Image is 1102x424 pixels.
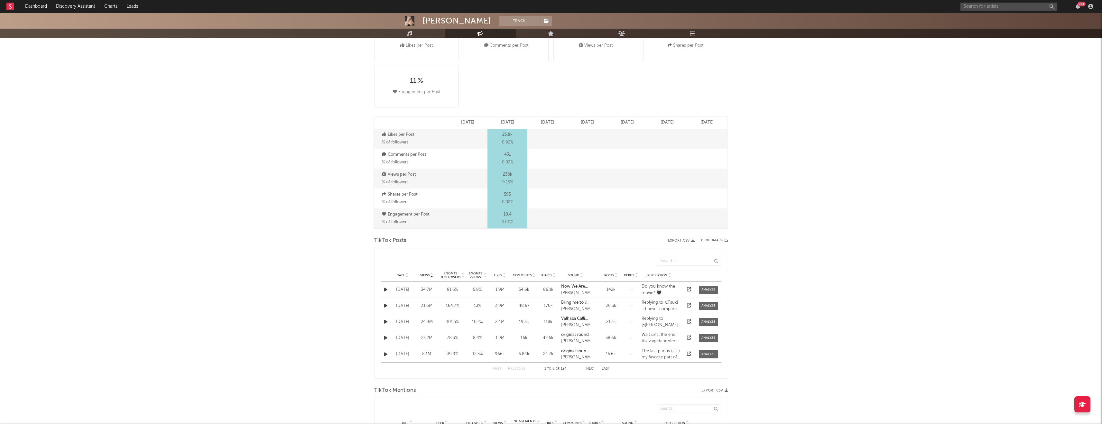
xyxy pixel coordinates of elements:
[490,335,510,341] div: 1.9M
[440,351,465,357] div: 39.9 %
[642,283,681,296] div: Do you know the movie? 🖤⁣ ⁣ #gladiator #nowwearefree #fyp #hanszimmer #ethereal
[382,151,446,159] p: Comments per Post
[642,332,681,344] div: Wait until the end #savagedaughter #[PERSON_NAME] #singing #mothersanddaughters #fyp
[502,198,513,206] span: 0.02 %
[484,42,528,50] div: Comments per Post
[668,239,695,243] button: Export CSV
[668,42,703,50] div: Shares per Post
[416,319,437,325] div: 24.9M
[541,273,552,277] span: Shares
[513,319,535,325] div: 19.3k
[504,191,511,198] p: 595
[561,300,590,312] a: Bring me to life cover by [PERSON_NAME][PERSON_NAME]
[392,351,413,357] div: [DATE]
[561,290,590,296] div: [PERSON_NAME]
[382,180,409,184] span: % of followers
[440,319,465,325] div: 101.5 %
[547,367,551,370] span: to
[502,218,513,226] span: 0.00 %
[416,335,437,341] div: 23.2M
[374,387,416,394] span: TikTok Mentions
[440,287,465,293] div: 81.6 %
[503,171,512,179] p: 238k
[561,332,590,344] a: original sound[PERSON_NAME]
[468,335,487,341] div: 8.4 %
[960,3,1057,11] input: Search for artists
[561,300,594,317] strong: Bring me to life cover by [PERSON_NAME]
[513,287,535,293] div: 54.6k
[539,319,558,325] div: 118k
[642,348,681,361] div: The last part is (still) my favorite part of the song! 🖤⁣ This is where I filmed my previous two ...
[416,287,437,293] div: 34.7M
[601,319,621,325] div: 21.3k
[502,179,513,186] span: 9.15 %
[513,335,535,341] div: 16k
[604,273,614,277] span: Posts
[490,303,510,309] div: 3.9M
[701,237,728,244] a: Benchmark
[539,335,558,341] div: 42.6k
[508,367,525,371] button: Previous
[382,140,409,144] span: % of followers
[581,119,594,126] p: [DATE]
[440,335,465,341] div: 78.3 %
[579,42,613,50] div: Views per Post
[657,404,721,413] input: Search...
[646,273,667,277] span: Description
[468,319,487,325] div: 10.2 %
[440,272,461,279] div: Engmts / Followers
[501,119,514,126] p: [DATE]
[382,200,409,204] span: % of followers
[382,211,446,218] p: Engagement per Post
[468,272,483,279] div: Engmts / Views
[661,119,674,126] p: [DATE]
[382,220,409,224] span: % of followers
[601,287,621,293] div: 142k
[502,159,513,166] span: 0.02 %
[1076,4,1080,9] button: 99+
[561,283,590,296] a: Now We Are Free Cover by [PERSON_NAME][PERSON_NAME]
[561,333,589,337] strong: original sound
[393,88,440,96] div: Engagement per Post
[490,319,510,325] div: 2.4M
[382,171,446,179] p: Views per Post
[420,273,430,277] span: Views
[400,42,433,50] div: Likes per Post
[601,351,621,357] div: 15.6k
[657,257,721,266] input: Search...
[1078,2,1086,6] div: 99 +
[539,303,558,309] div: 170k
[642,300,681,312] div: Replying to @Tsuki i’d never compare myself to [PERSON_NAME] but thank you 🥹🖤 i hope u enjoy the ...
[513,351,535,357] div: 5.84k
[502,131,513,139] p: 23.8k
[539,351,558,357] div: 24.7k
[700,119,714,126] p: [DATE]
[416,351,437,357] div: 8.1M
[624,273,634,277] span: Debut
[701,389,728,392] button: Export CSV
[561,322,590,328] div: [PERSON_NAME]
[492,367,502,371] button: First
[621,119,634,126] p: [DATE]
[490,351,510,357] div: 966k
[504,211,512,218] p: 10.4
[602,367,610,371] button: Last
[601,335,621,341] div: 38.6k
[561,317,594,333] strong: Valhalla Calling Trio feat. [PERSON_NAME]
[568,273,579,277] span: Sound
[541,119,554,126] p: [DATE]
[382,191,446,198] p: Shares per Post
[561,284,594,301] strong: Now We Are Free Cover by [PERSON_NAME]
[561,306,590,312] div: [PERSON_NAME]
[513,303,535,309] div: 48.6k
[397,273,405,277] span: Date
[374,237,406,244] span: TikTok Posts
[461,119,474,126] p: [DATE]
[468,287,487,293] div: 5.9 %
[538,365,573,373] div: 1 5 124
[468,351,487,357] div: 12.3 %
[502,139,513,146] span: 0.92 %
[561,338,590,345] div: [PERSON_NAME]
[539,287,558,293] div: 86.1k
[392,335,413,341] div: [DATE]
